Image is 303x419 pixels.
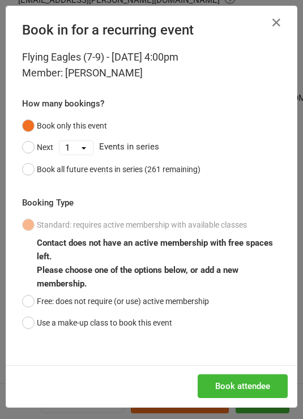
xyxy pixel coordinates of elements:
h4: Book in for a recurring event [22,22,281,38]
button: Book attendee [198,374,288,398]
div: Events in series [22,136,281,158]
button: Book all future events in series (261 remaining) [22,159,200,180]
label: Booking Type [22,196,74,209]
button: Close [267,14,285,32]
div: Book all future events in series (261 remaining) [37,163,200,176]
button: Book only this event [22,115,107,136]
b: Contact does not have an active membership with free spaces left. [37,238,273,262]
button: Next [22,136,53,158]
div: Flying Eagles (7-9) - [DATE] 4:00pm Member: [PERSON_NAME] [22,49,281,81]
label: How many bookings? [22,97,104,110]
b: Please choose one of the options below, or add a new membership. [37,265,238,289]
button: Use a make-up class to book this event [22,312,172,334]
button: Free: does not require (or use) active membership [22,290,209,312]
